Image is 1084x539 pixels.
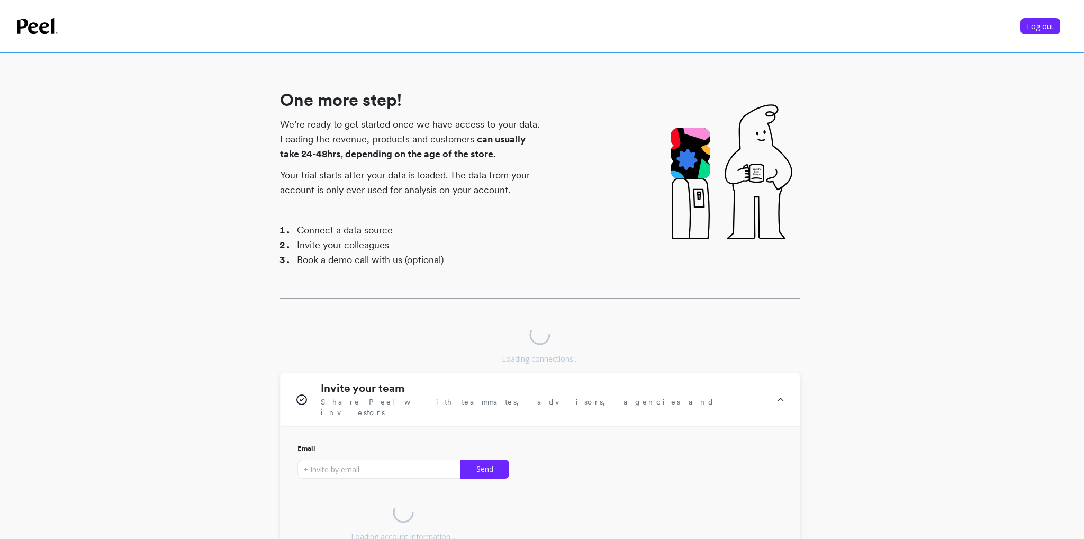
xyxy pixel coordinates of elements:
[280,168,540,197] p: Your trial starts after your data is loaded. The data from your account is only ever used for ana...
[297,223,540,238] li: Connect a data source
[297,460,460,479] input: + Invite by email
[476,464,493,474] span: Send
[1027,21,1054,31] span: Log out
[297,253,540,267] li: Book a demo call with us (optional)
[280,89,540,111] h1: One more step!
[665,74,800,277] img: Pal drinking water from a water cooler
[321,397,764,418] span: Share Peel with teammates, advisors, agencies and investors
[297,238,540,253] li: Invite your colleagues
[321,382,404,394] h1: Invite your team
[1020,18,1060,34] button: Log out
[280,117,540,161] p: We’re ready to get started once we have access to your data. Loading the revenue, products and cu...
[297,444,315,453] span: Email
[502,354,578,364] div: Loading connections...
[460,460,509,479] button: Send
